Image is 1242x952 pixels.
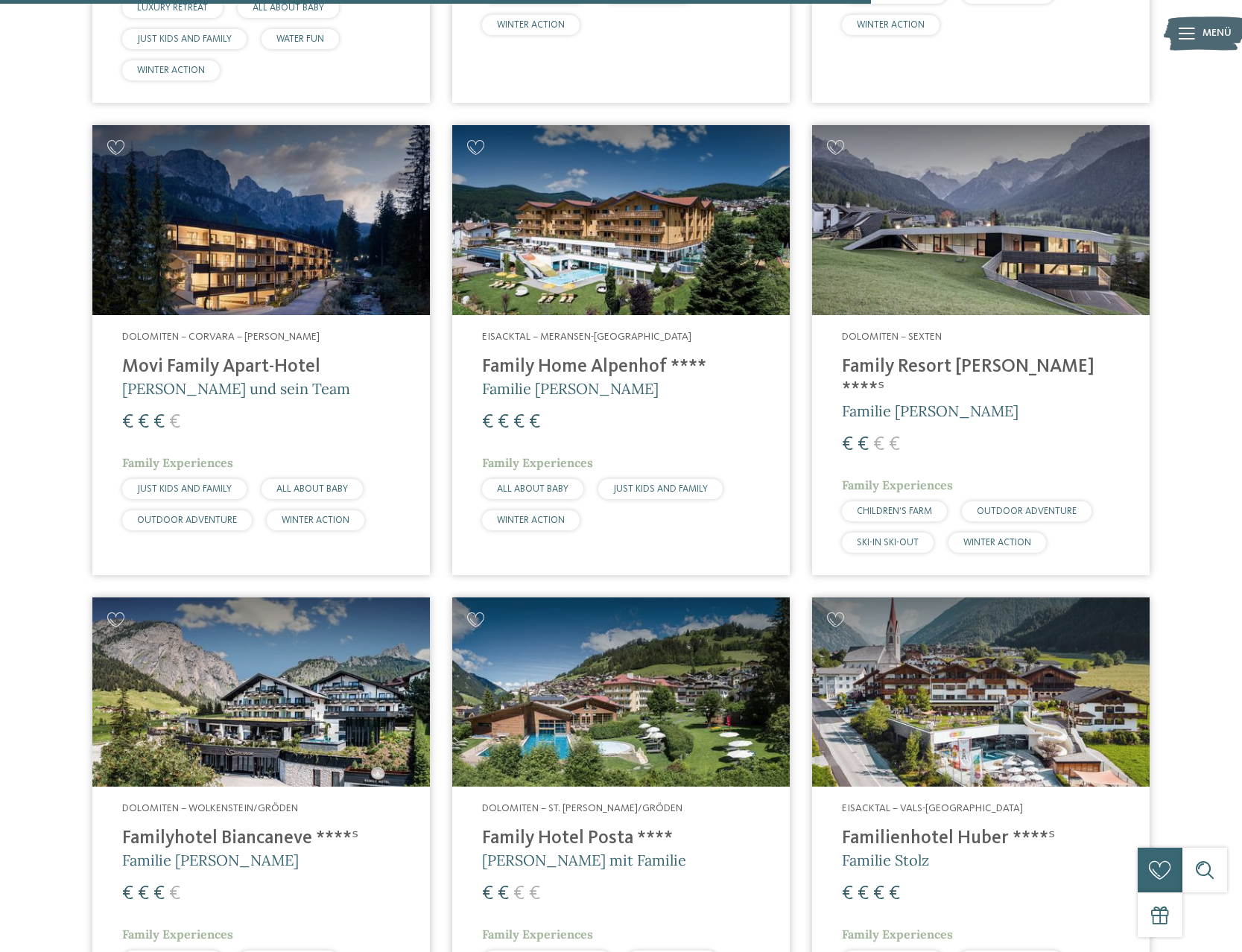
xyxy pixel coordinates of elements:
[153,413,165,432] span: €
[482,851,686,869] span: [PERSON_NAME] mit Familie
[452,597,790,787] img: Familienhotels gesucht? Hier findet ihr die besten!
[137,34,232,44] span: JUST KIDS AND FAMILY
[482,379,659,398] span: Familie [PERSON_NAME]
[963,538,1031,548] span: WINTER ACTION
[497,515,565,525] span: WINTER ACTION
[529,413,540,432] span: €
[122,331,320,342] span: Dolomiten – Corvara – [PERSON_NAME]
[842,927,953,942] span: Family Experiences
[842,477,953,492] span: Family Experiences
[282,515,349,525] span: WINTER ACTION
[977,507,1077,516] span: OUTDOOR ADVENTURE
[842,884,853,904] span: €
[122,851,299,869] span: Familie [PERSON_NAME]
[842,803,1023,813] span: Eisacktal – Vals-[GEOGRAPHIC_DATA]
[498,413,509,432] span: €
[137,66,205,75] span: WINTER ACTION
[92,125,430,574] a: Familienhotels gesucht? Hier findet ihr die besten! Dolomiten – Corvara – [PERSON_NAME] Movi Fami...
[812,125,1150,315] img: Family Resort Rainer ****ˢ
[122,356,400,378] h4: Movi Family Apart-Hotel
[122,803,298,813] span: Dolomiten – Wolkenstein/Gröden
[513,413,525,432] span: €
[482,356,760,378] h4: Family Home Alpenhof ****
[858,435,869,454] span: €
[122,828,400,850] h4: Familyhotel Biancaneve ****ˢ
[613,484,708,494] span: JUST KIDS AND FAMILY
[122,884,133,904] span: €
[498,884,509,904] span: €
[812,597,1150,787] img: Familienhotels gesucht? Hier findet ihr die besten!
[169,413,180,432] span: €
[137,3,208,13] span: LUXURY RETREAT
[873,884,884,904] span: €
[842,331,942,342] span: Dolomiten – Sexten
[858,884,869,904] span: €
[253,3,324,13] span: ALL ABOUT BABY
[857,538,919,548] span: SKI-IN SKI-OUT
[153,884,165,904] span: €
[122,413,133,432] span: €
[497,484,568,494] span: ALL ABOUT BABY
[857,20,925,30] span: WINTER ACTION
[482,331,691,342] span: Eisacktal – Meransen-[GEOGRAPHIC_DATA]
[452,125,790,315] img: Family Home Alpenhof ****
[513,884,525,904] span: €
[529,884,540,904] span: €
[842,828,1120,850] h4: Familienhotel Huber ****ˢ
[276,484,348,494] span: ALL ABOUT BABY
[889,435,900,454] span: €
[92,597,430,787] img: Familienhotels gesucht? Hier findet ihr die besten!
[169,884,180,904] span: €
[138,413,149,432] span: €
[857,507,932,516] span: CHILDREN’S FARM
[842,435,853,454] span: €
[482,927,593,942] span: Family Experiences
[138,884,149,904] span: €
[276,34,324,44] span: WATER FUN
[873,435,884,454] span: €
[137,484,232,494] span: JUST KIDS AND FAMILY
[452,125,790,574] a: Familienhotels gesucht? Hier findet ihr die besten! Eisacktal – Meransen-[GEOGRAPHIC_DATA] Family...
[482,455,593,470] span: Family Experiences
[497,20,565,30] span: WINTER ACTION
[137,515,237,525] span: OUTDOOR ADVENTURE
[842,851,929,869] span: Familie Stolz
[482,413,493,432] span: €
[482,828,760,850] h4: Family Hotel Posta ****
[122,927,233,942] span: Family Experiences
[122,379,350,398] span: [PERSON_NAME] und sein Team
[92,125,430,315] img: Familienhotels gesucht? Hier findet ihr die besten!
[842,356,1120,401] h4: Family Resort [PERSON_NAME] ****ˢ
[482,803,682,813] span: Dolomiten – St. [PERSON_NAME]/Gröden
[889,884,900,904] span: €
[482,884,493,904] span: €
[122,455,233,470] span: Family Experiences
[842,402,1018,420] span: Familie [PERSON_NAME]
[812,125,1150,574] a: Familienhotels gesucht? Hier findet ihr die besten! Dolomiten – Sexten Family Resort [PERSON_NAME...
